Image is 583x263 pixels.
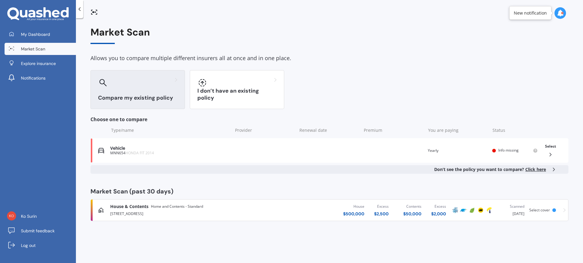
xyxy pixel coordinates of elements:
[7,211,16,220] img: 970f4ffe0ea76dba1d190eeefc3a313f
[21,31,50,37] span: My Dashboard
[5,43,76,55] a: Market Scan
[477,207,484,214] img: AA
[110,210,274,217] div: [STREET_ADDRESS]
[343,211,364,217] div: $ 500,000
[431,211,446,217] div: $ 2,000
[431,203,446,210] div: Excess
[529,207,550,213] span: Select cover
[460,207,467,214] img: Trade Me Insurance
[434,166,546,172] b: Don’t see the policy you want to compare?
[98,148,104,154] img: Vehicle
[498,203,524,217] div: [DATE]
[493,127,538,133] div: Status
[364,127,423,133] div: Premium
[452,207,459,214] img: AMP
[21,46,45,52] span: Market Scan
[235,127,295,133] div: Provider
[545,144,556,149] span: Select
[90,116,568,122] div: Choose one to compare
[98,94,177,101] h3: Compare my existing policy
[5,28,76,40] a: My Dashboard
[514,10,547,16] div: New notification
[90,54,568,63] div: Allows you to compare multiple different insurers all at once and in one place.
[151,203,203,210] span: Home and Contents - Standard
[5,210,76,222] a: Ko Surin
[469,207,476,214] img: Initio
[5,225,76,237] a: Submit feedback
[299,127,359,133] div: Renewal date
[5,72,76,84] a: Notifications
[21,242,36,248] span: Log out
[111,127,230,133] div: Type/name
[428,127,488,133] div: You are paying
[110,203,148,210] span: House & Contents
[21,213,37,219] span: Ko Surin
[125,150,154,155] span: HONDA FIT 2014
[5,239,76,251] a: Log out
[498,203,524,210] div: Scanned
[90,188,568,194] div: Market Scan (past 30 days)
[374,203,389,210] div: Excess
[343,203,364,210] div: House
[21,60,56,67] span: Explore insurance
[90,199,568,221] a: House & ContentsHome and Contents - Standard[STREET_ADDRESS]House$500,000Excess$2,500Contents$50,...
[403,203,421,210] div: Contents
[110,146,230,151] div: Vehicle
[525,166,546,172] span: Click here
[110,151,230,155] div: MNN654
[90,27,568,44] div: Market Scan
[486,207,493,214] img: Tower
[21,228,55,234] span: Submit feedback
[428,148,487,154] div: Yearly
[403,211,421,217] div: $ 50,000
[5,57,76,70] a: Explore insurance
[374,211,389,217] div: $ 2,500
[21,75,46,81] span: Notifications
[498,148,519,153] span: Info missing
[197,87,277,101] h3: I don’t have an existing policy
